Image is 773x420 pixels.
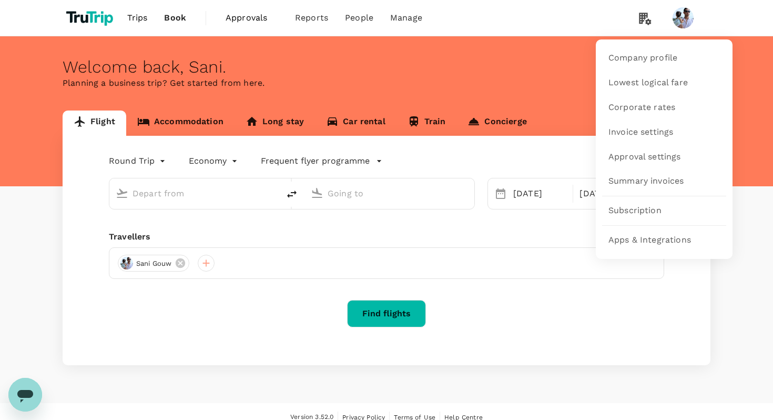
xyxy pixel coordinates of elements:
span: Sani Gouw [130,258,178,269]
span: Book [164,12,186,24]
a: Company profile [602,46,726,71]
img: TruTrip logo [63,6,119,29]
div: Economy [189,153,240,169]
span: Corporate rates [608,102,675,114]
span: Approvals [226,12,278,24]
input: Depart from [133,185,257,202]
div: Welcome back , Sani . [63,57,710,77]
button: Frequent flyer programme [261,155,382,167]
button: Find flights [347,300,426,327]
span: Invoice settings [608,126,673,138]
a: Accommodation [126,111,235,136]
a: Summary invoices [602,169,726,194]
a: Long stay [235,111,315,136]
button: Open [272,192,274,194]
button: Open [467,192,469,194]
a: Car rental [315,111,396,136]
a: Apps & Integrations [602,228,726,253]
p: Frequent flyer programme [261,155,370,167]
span: Lowest logical fare [608,77,688,89]
a: Lowest logical fare [602,71,726,95]
a: Train [396,111,457,136]
div: Travellers [109,231,664,243]
span: Approval settings [608,151,681,163]
div: [DATE] [575,183,637,204]
input: Going to [328,185,452,202]
span: Reports [295,12,328,24]
p: Planning a business trip? Get started from here. [63,77,710,89]
div: [DATE] [509,183,571,204]
a: Subscription [602,198,726,223]
img: avatar-6695f0dd85a4d.png [120,257,133,269]
span: Summary invoices [608,175,684,187]
a: Approval settings [602,145,726,169]
span: Manage [390,12,422,24]
button: delete [279,182,304,207]
span: Apps & Integrations [608,234,691,246]
a: Concierge [456,111,537,136]
a: Flight [63,111,126,136]
div: Round Trip [109,153,168,169]
span: People [345,12,373,24]
span: Company profile [608,52,677,64]
img: Sani Gouw [673,7,694,28]
a: Invoice settings [602,120,726,145]
span: Subscription [608,205,662,217]
a: Corporate rates [602,95,726,120]
div: Sani Gouw [118,255,189,272]
span: Trips [127,12,148,24]
iframe: Button to launch messaging window [8,378,42,412]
